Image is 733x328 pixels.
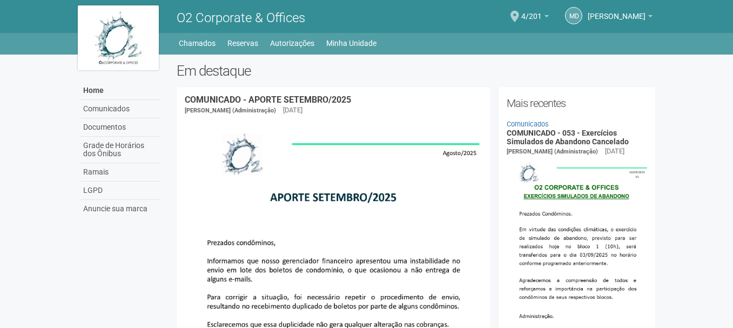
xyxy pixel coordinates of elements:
span: Marcelo de Andrade Ferreira [588,2,645,21]
div: [DATE] [605,146,624,156]
a: Autorizações [270,36,314,51]
a: LGPD [80,182,160,200]
a: Home [80,82,160,100]
a: [PERSON_NAME] [588,14,653,22]
h2: Em destaque [177,63,656,79]
a: Chamados [179,36,216,51]
a: Grade de Horários dos Ônibus [80,137,160,163]
h2: Mais recentes [507,95,648,111]
a: Reservas [227,36,258,51]
div: [DATE] [283,105,302,115]
a: 4/201 [521,14,549,22]
span: [PERSON_NAME] (Administração) [185,107,276,114]
a: Comunicados [507,120,549,128]
a: COMUNICADO - APORTE SETEMBRO/2025 [185,95,351,105]
a: Documentos [80,118,160,137]
a: COMUNICADO - 053 - Exercícios Simulados de Abandono Cancelado [507,129,629,145]
img: logo.jpg [78,5,159,70]
a: Ramais [80,163,160,182]
span: O2 Corporate & Offices [177,10,305,25]
a: Minha Unidade [326,36,376,51]
span: [PERSON_NAME] (Administração) [507,148,598,155]
a: Anuncie sua marca [80,200,160,218]
a: Md [565,7,582,24]
span: 4/201 [521,2,542,21]
a: Comunicados [80,100,160,118]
